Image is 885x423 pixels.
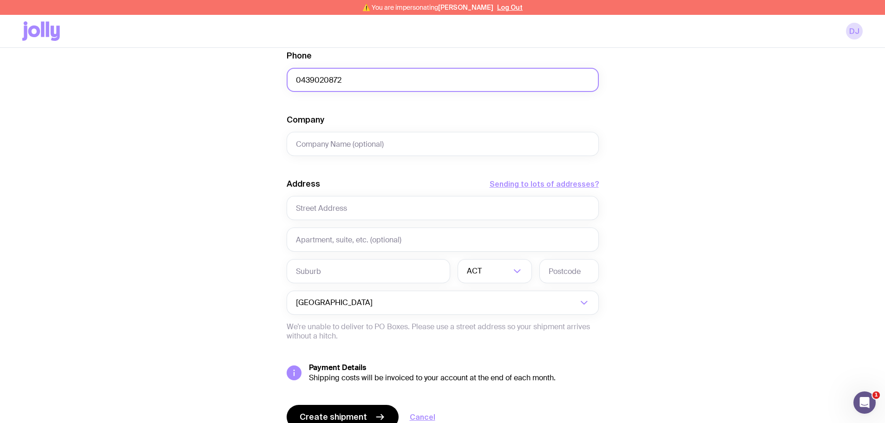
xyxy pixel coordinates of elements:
[287,68,599,92] input: 0400 123 456
[287,322,599,341] p: We’re unable to deliver to PO Boxes. Please use a street address so your shipment arrives without...
[309,373,599,383] div: Shipping costs will be invoiced to your account at the end of each month.
[287,114,324,125] label: Company
[846,23,863,39] a: DJ
[287,291,599,315] div: Search for option
[497,4,523,11] button: Log Out
[362,4,493,11] span: ⚠️ You are impersonating
[287,259,450,283] input: Suburb
[287,228,599,252] input: Apartment, suite, etc. (optional)
[539,259,599,283] input: Postcode
[484,259,511,283] input: Search for option
[287,50,312,61] label: Phone
[300,411,367,423] span: Create shipment
[374,291,577,315] input: Search for option
[287,178,320,189] label: Address
[296,291,374,315] span: [GEOGRAPHIC_DATA]
[438,4,493,11] span: [PERSON_NAME]
[287,196,599,220] input: Street Address
[853,391,876,414] iframe: Intercom live chat
[309,363,599,372] h5: Payment Details
[410,411,435,423] a: Cancel
[287,132,599,156] input: Company Name (optional)
[490,178,599,189] button: Sending to lots of addresses?
[458,259,532,283] div: Search for option
[872,391,880,399] span: 1
[467,259,484,283] span: ACT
